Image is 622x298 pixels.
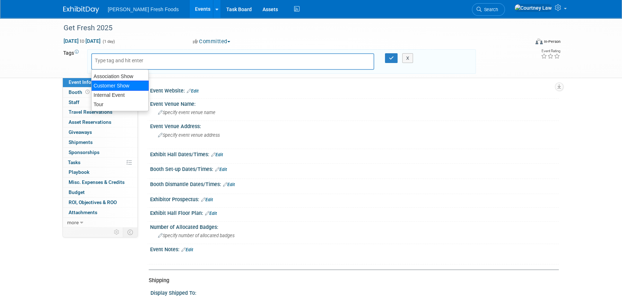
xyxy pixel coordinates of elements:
[69,199,117,205] span: ROI, Objectives & ROO
[158,132,220,138] span: Specify event venue address
[472,3,505,16] a: Search
[69,119,111,125] span: Asset Reservations
[69,139,93,145] span: Shipments
[63,107,138,117] a: Travel Reservations
[63,218,138,227] a: more
[69,99,79,105] span: Staff
[69,189,85,195] span: Budget
[63,208,138,217] a: Attachments
[102,39,115,44] span: (1 day)
[149,277,553,284] div: Shipping
[63,177,138,187] a: Misc. Expenses & Credits
[68,159,80,165] span: Tasks
[95,57,152,64] input: Type tag and hit enter
[150,244,559,253] div: Event Notes:
[111,227,123,237] td: Personalize Event Tab Strip
[61,22,518,35] div: Get Fresh 2025
[69,169,89,175] span: Playbook
[187,89,199,94] a: Edit
[150,288,556,297] div: Display Shipped To:
[211,152,223,157] a: Edit
[63,49,81,74] td: Tags
[150,222,559,231] div: Number of Allocated Badges:
[63,158,138,167] a: Tasks
[63,198,138,207] a: ROI, Objectives & ROO
[482,7,498,12] span: Search
[63,188,138,197] a: Budget
[487,37,561,48] div: Event Format
[150,99,559,108] div: Event Venue Name:
[84,89,91,95] span: Booth not reserved yet
[205,211,217,216] a: Edit
[92,90,148,100] div: Internal Event
[69,79,109,85] span: Event Information
[150,149,559,158] div: Exhibit Hall Dates/Times:
[63,6,99,13] img: ExhibitDay
[69,129,92,135] span: Giveaways
[215,167,227,172] a: Edit
[92,100,148,109] div: Tour
[63,77,138,87] a: Event Information
[123,227,138,237] td: Toggle Event Tabs
[79,38,85,44] span: to
[92,72,148,81] div: Association Show
[67,220,79,225] span: more
[69,149,99,155] span: Sponsorships
[63,127,138,137] a: Giveaways
[402,53,413,63] button: X
[63,148,138,157] a: Sponsorships
[69,89,91,95] span: Booth
[91,81,149,91] div: Customer Show
[535,39,543,44] img: Format-Inperson.png
[108,6,179,12] span: [PERSON_NAME] Fresh Foods
[158,110,215,115] span: Specify event venue name
[541,49,560,53] div: Event Rating
[69,179,125,185] span: Misc. Expenses & Credits
[63,167,138,177] a: Playbook
[150,164,559,173] div: Booth Set-up Dates/Times:
[150,194,559,203] div: Exhibitor Prospectus:
[158,233,235,238] span: Specify number of allocated badges
[63,137,138,147] a: Shipments
[190,38,233,45] button: Committed
[69,209,97,215] span: Attachments
[544,39,561,44] div: In-Person
[223,182,235,187] a: Edit
[63,98,138,107] a: Staff
[63,87,138,97] a: Booth
[150,85,559,95] div: Event Website:
[63,38,101,44] span: [DATE] [DATE]
[69,109,112,115] span: Travel Reservations
[63,117,138,127] a: Asset Reservations
[150,121,559,130] div: Event Venue Address:
[150,179,559,188] div: Booth Dismantle Dates/Times:
[150,208,559,217] div: Exhibit Hall Floor Plan:
[201,197,213,202] a: Edit
[181,247,193,252] a: Edit
[514,4,552,12] img: Courtney Law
